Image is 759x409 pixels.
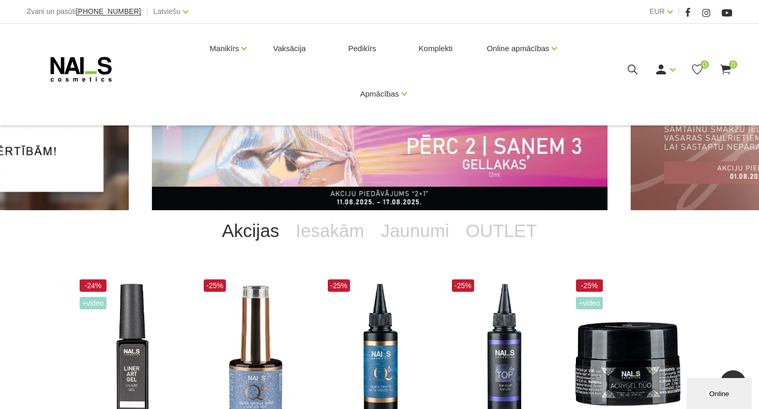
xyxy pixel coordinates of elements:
span: -24% [80,279,107,292]
a: Vaksācija [265,24,314,73]
a: 0 [719,63,732,76]
a: Akcijas [214,210,287,251]
span: | [678,5,680,18]
span: | [146,5,148,18]
a: Apmācības [360,73,399,115]
span: 0 [729,60,737,69]
span: +Video [80,297,107,309]
a: Latviešu [154,5,180,18]
span: -25% [452,279,474,292]
a: Online apmācības [487,28,549,69]
a: Manikīrs [210,28,239,69]
span: [PHONE_NUMBER] [76,7,141,15]
a: OUTLET [458,210,545,251]
a: 0 [691,63,704,76]
a: [PHONE_NUMBER] [76,8,141,15]
span: +Video [576,297,603,309]
div: Zvani un pasūti [27,5,141,18]
span: -25% [204,279,226,292]
iframe: chat widget [687,376,754,409]
a: Jaunumi [372,210,457,251]
span: -25% [328,279,350,292]
a: Iesakām [287,210,372,251]
a: Pedikīrs [340,24,384,73]
a: Komplekti [411,24,461,73]
a: EUR [649,5,665,18]
span: 0 [701,60,709,69]
span: -25% [576,279,603,292]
